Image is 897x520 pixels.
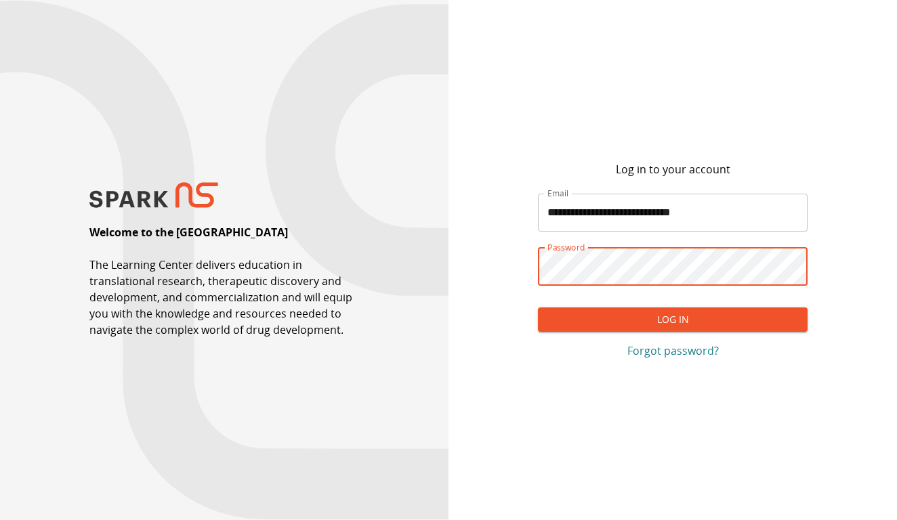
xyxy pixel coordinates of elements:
label: Email [547,188,568,199]
a: Forgot password? [538,343,807,359]
button: Log In [538,307,807,332]
p: Log in to your account [616,161,730,177]
p: Welcome to the [GEOGRAPHIC_DATA] [89,224,288,240]
img: SPARK NS [89,182,218,209]
label: Password [547,242,585,253]
p: The Learning Center delivers education in translational research, therapeutic discovery and devel... [89,257,358,338]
